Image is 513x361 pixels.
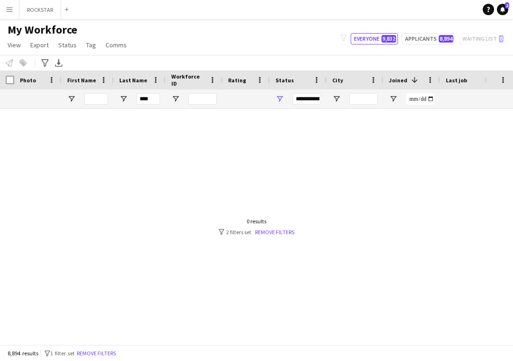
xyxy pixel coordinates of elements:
button: Open Filter Menu [389,95,398,103]
a: Remove filters [255,229,294,236]
input: Joined Filter Input [406,93,434,105]
span: Status [58,41,77,49]
span: Status [275,77,294,84]
button: Open Filter Menu [67,95,76,103]
span: My Workforce [8,23,77,37]
button: Applicants8,894 [402,33,455,44]
input: City Filter Input [349,93,378,105]
span: 9,832 [381,35,396,43]
span: City [332,77,343,84]
span: Tag [86,41,96,49]
input: Workforce ID Filter Input [188,93,217,105]
a: Status [54,39,80,51]
span: Rating [228,77,246,84]
span: View [8,41,21,49]
input: First Name Filter Input [84,93,108,105]
app-action-btn: Export XLSX [53,57,64,69]
button: ROCKSTAR [19,0,61,19]
button: Everyone9,832 [351,33,398,44]
span: 1 filter set [50,350,75,357]
span: Photo [20,77,36,84]
span: Last job [446,77,467,84]
span: First Name [67,77,96,84]
span: Export [30,41,49,49]
a: Export [27,39,53,51]
a: Comms [102,39,131,51]
button: Open Filter Menu [275,95,284,103]
button: Open Filter Menu [171,95,180,103]
button: Open Filter Menu [332,95,341,103]
app-action-btn: Advanced filters [39,57,51,69]
span: 8,894 [439,35,453,43]
button: Remove filters [75,348,118,359]
span: Last Name [119,77,147,84]
span: 2 [505,2,509,9]
a: 2 [497,4,508,15]
a: View [4,39,25,51]
span: Comms [106,41,127,49]
a: Tag [82,39,100,51]
span: Workforce ID [171,73,205,87]
input: Last Name Filter Input [136,93,160,105]
div: 2 filters set [219,229,294,236]
div: 0 results [219,218,294,225]
span: Joined [389,77,407,84]
button: Open Filter Menu [119,95,128,103]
